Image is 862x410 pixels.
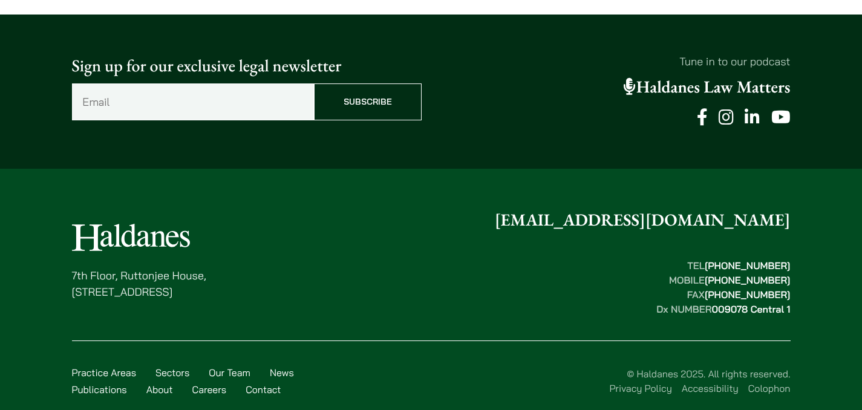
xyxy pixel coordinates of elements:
[495,209,791,231] a: [EMAIL_ADDRESS][DOMAIN_NAME]
[72,53,422,79] p: Sign up for our exclusive legal newsletter
[711,303,790,315] mark: 009078 Central 1
[209,366,250,379] a: Our Team
[192,383,227,395] a: Careers
[270,366,294,379] a: News
[705,288,791,301] mark: [PHONE_NUMBER]
[72,383,127,395] a: Publications
[682,382,739,394] a: Accessibility
[441,53,791,70] p: Tune in to our podcast
[155,366,189,379] a: Sectors
[705,274,791,286] mark: [PHONE_NUMBER]
[146,383,173,395] a: About
[609,382,671,394] a: Privacy Policy
[624,76,791,98] a: Haldanes Law Matters
[72,267,206,300] p: 7th Floor, Ruttonjee House, [STREET_ADDRESS]
[246,383,281,395] a: Contact
[748,382,791,394] a: Colophon
[72,224,190,251] img: Logo of Haldanes
[705,259,791,272] mark: [PHONE_NUMBER]
[312,366,791,395] div: © Haldanes 2025. All rights reserved.
[656,259,790,315] strong: TEL MOBILE FAX Dx NUMBER
[314,83,422,120] input: Subscribe
[72,366,136,379] a: Practice Areas
[72,83,314,120] input: Email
